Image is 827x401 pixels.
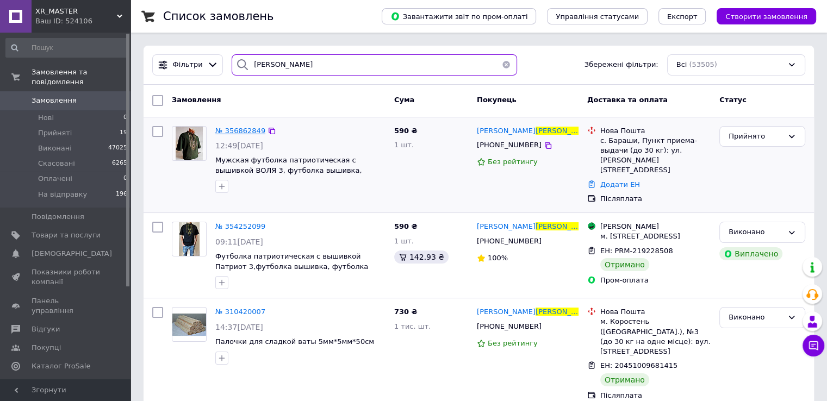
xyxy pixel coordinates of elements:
span: Cума [394,96,414,104]
span: Каталог ProSale [32,361,90,371]
span: Без рейтингу [488,158,538,166]
span: [PERSON_NAME] [477,127,536,135]
span: [PHONE_NUMBER] [477,237,542,245]
span: Замовлення [32,96,77,105]
span: [PHONE_NUMBER] [477,322,542,330]
span: 19 [120,128,127,138]
button: Експорт [658,8,706,24]
span: Товари та послуги [32,230,101,240]
span: [DEMOGRAPHIC_DATA] [32,249,112,259]
span: 1 тис. шт. [394,322,431,330]
button: Завантажити звіт по пром-оплаті [382,8,536,24]
div: Отримано [600,258,649,271]
span: Відгуки [32,324,60,334]
span: Замовлення [172,96,221,104]
span: [PHONE_NUMBER] [477,141,542,149]
span: 590 ₴ [394,222,418,230]
div: м. [STREET_ADDRESS] [600,231,711,241]
span: 12:49[DATE] [215,141,263,150]
span: [PERSON_NAME] [477,308,536,316]
span: [PERSON_NAME] [536,308,594,316]
span: Управління статусами [556,12,639,21]
button: Створити замовлення [717,8,816,24]
img: Фото товару [172,314,206,336]
a: № 354252099 [215,222,265,230]
input: Пошук за номером замовлення, ПІБ покупця, номером телефону, Email, номером накладної [232,54,517,76]
span: 1 шт. [394,237,414,245]
span: Фільтри [173,60,203,70]
span: Покупець [477,96,517,104]
span: [PERSON_NAME] [536,127,594,135]
div: Виплачено [719,247,782,260]
span: ЕН: 20451009681415 [600,361,677,369]
div: [PERSON_NAME] [600,222,711,231]
span: 0 [123,113,127,123]
h1: Список замовлень [163,10,273,23]
span: Покупці [32,343,61,353]
a: Фото товару [172,222,207,256]
img: Фото товару [176,127,203,160]
span: Завантажити звіт по пром-оплаті [390,11,527,21]
span: ЕН: PRM-219228508 [600,247,673,255]
span: 47025 [108,143,127,153]
a: Футболка патриотическая с вышивкой Патриот 3,футболка вышивка, футболка вышиванка, футболка с выш... [215,252,372,291]
div: Виконано [729,227,783,238]
span: Повідомлення [32,212,84,222]
div: Нова Пошта [600,307,711,317]
span: Панель управління [32,296,101,316]
span: [PERSON_NAME] [477,222,536,230]
a: Фото товару [172,307,207,342]
span: Збережені фільтри: [585,60,658,70]
span: Палочки для сладкой ваты 5мм*5мм*50см [215,337,374,346]
button: Чат з покупцем [803,335,824,356]
span: Показники роботи компанії [32,267,101,287]
button: Управління статусами [547,8,648,24]
div: Отримано [600,373,649,386]
span: Без рейтингу [488,339,538,347]
span: Всі [676,60,687,70]
a: [PERSON_NAME][PERSON_NAME] [477,126,579,136]
span: 0 [123,174,127,184]
a: № 310420007 [215,308,265,316]
a: Фото товару [172,126,207,161]
a: № 356862849 [215,127,265,135]
a: Мужская футболка патриотическая с вышивкой ВОЛЯ 3, футболка вышивка, футболка вышиванка, футболка... [215,156,362,195]
span: Замовлення та повідомлення [32,67,130,87]
span: Створити замовлення [725,12,807,21]
span: Експорт [667,12,698,21]
input: Пошук [5,38,128,58]
div: Виконано [729,312,783,323]
div: Нова Пошта [600,126,711,136]
div: с. Бараши, Пункт приема-выдачи (до 30 кг): ул. [PERSON_NAME][STREET_ADDRESS] [600,136,711,176]
span: Виконані [38,143,72,153]
div: Пром-оплата [600,275,711,285]
button: Очистить [495,54,517,76]
a: Додати ЕН [600,180,640,189]
span: 1 шт. [394,141,414,149]
a: [PERSON_NAME][PERSON_NAME] [477,222,579,232]
div: 142.93 ₴ [394,250,449,264]
span: XR_MASTER [35,7,117,16]
img: Фото товару [179,222,200,256]
span: Прийняті [38,128,72,138]
a: Створити замовлення [706,12,816,20]
div: м. Коростень ([GEOGRAPHIC_DATA].), №3 (до 30 кг на одне місце): вул. [STREET_ADDRESS] [600,317,711,356]
span: 09:11[DATE] [215,237,263,246]
div: Прийнято [729,131,783,142]
div: Післяплата [600,391,711,400]
span: (53505) [689,60,717,68]
div: Ваш ID: 524106 [35,16,130,26]
span: Доставка та оплата [587,96,668,104]
span: 196 [116,190,127,199]
span: Статус [719,96,747,104]
span: [PERSON_NAME] [536,222,594,230]
div: Післяплата [600,194,711,204]
span: На відправку [38,190,87,199]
